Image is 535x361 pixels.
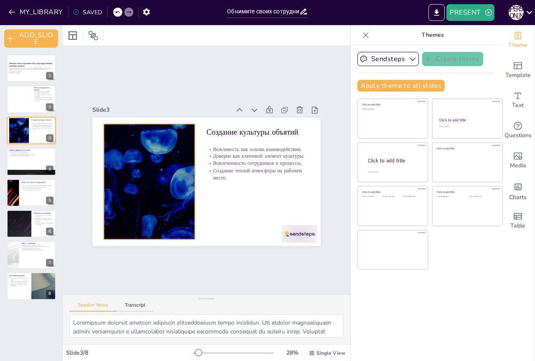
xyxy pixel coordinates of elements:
span: Text [512,101,524,110]
div: 5 [46,197,53,204]
div: 5 [7,179,56,207]
p: Признание как способ повышения мотивации. [34,215,53,218]
span: Media [510,161,526,170]
button: EXPORT_TO_POWERPOINT [428,4,445,21]
p: Создание культуры объятий [206,127,309,137]
button: ADD_SLIDE [4,29,58,48]
p: Командная работа как ключ к успеху. [34,97,53,98]
p: Создание культуры объятий [31,119,53,121]
div: Slide 3 [92,106,230,114]
button: Д [PERSON_NAME] [509,4,524,21]
div: 6 [7,210,56,238]
div: Click to add text [362,108,422,110]
p: Доверие как ключевой элемент культуры. [31,124,53,126]
div: 1 [7,54,56,82]
p: Комфортные рабочие пространства. [9,282,29,284]
div: Д [PERSON_NAME] [509,5,524,20]
button: Apply theme to all slides [357,80,445,92]
div: Add a table [501,206,535,236]
div: 6 [46,228,53,235]
p: Вовлеченность сотрудников в процессы. [31,126,53,128]
p: Долгосрочная дружба [9,274,29,277]
div: Get real-time input from your audience [501,115,535,146]
p: Признание достижений [34,212,53,215]
div: 8 [46,290,53,297]
p: Вежливость как основа взаимодействия. [206,146,309,153]
span: Charts [509,193,527,202]
p: Забота о сотрудниках как приоритет. [9,281,29,282]
p: Работа с ошибками [21,242,53,245]
span: Template [505,71,531,80]
p: Themes [372,25,493,45]
div: Click to add text [437,196,463,198]
p: Поиск решений вместо обвинений. [21,248,53,249]
div: Add ready made slides [501,55,535,85]
div: 4 [7,148,56,175]
div: Layout [66,29,79,42]
div: Change the overall theme [501,25,535,55]
div: SAVED [73,8,102,16]
p: Искусство ухода за сотрудниками [21,181,53,183]
div: Click to add title [362,103,422,106]
p: Отказ от формального подхода [34,86,53,91]
div: 1 [46,72,53,79]
div: 3 [46,134,53,142]
div: 7 [7,241,56,269]
p: Взаимопомощь и поддержка между коллегами. [34,98,53,101]
div: 3 [7,117,56,144]
p: Вежливость как основа взаимодействия. [31,123,53,124]
p: Уважение мнения каждого члена команды. [34,94,53,97]
textarea: Loremipsum dolorsit ametcon adipiscin elitseddoeiusm tempo incididun. Utl etdolor magnaaliquaen a... [69,315,344,338]
p: Создание комфортной [DATE] способствует креативности. [34,91,53,94]
div: 4 [46,166,53,173]
div: Slide 3 / 8 [66,349,194,357]
div: Add text boxes [501,85,535,115]
p: Долгосрочные отношения как основа успеха. [9,277,29,280]
div: Click to add body [368,171,420,173]
span: Questions [504,131,532,140]
span: Theme [508,41,527,50]
div: Add charts and graphs [501,176,535,206]
div: Click to add text [362,196,381,198]
div: Click to add title [362,190,422,194]
button: Speaker Notes [69,302,117,312]
strong: Обнимите своих сотрудников: Как создать дружелюбную атмосферу на работе [9,62,52,67]
p: Награды как способ укрепления команды. [34,219,53,222]
p: Презентация книги "Обнимите своих сотрудников" [PERSON_NAME] о создании культуры внимательности в... [9,67,53,72]
span: Position [88,31,98,41]
div: Click to add title [437,146,497,150]
p: Вовлеченность сотрудников в процессы. [206,160,309,167]
p: Малые акты внимания имеют большое значение. [21,186,53,188]
button: MY_LIBRARY [6,5,66,19]
p: Избежание наказаний для повышения морального духа. [21,246,53,248]
div: 28 % [282,349,302,357]
p: Конструктивное обсуждение ошибок. [21,245,53,246]
div: Click to add title [368,157,421,164]
p: Культурное соответствие кандидатов. [9,152,53,154]
div: Click to add text [403,196,422,198]
p: Generated with [URL] [9,72,53,74]
p: Создание теплой атмосферы на рабочем месте. [31,127,53,130]
p: Многоэтапные собеседования для лучшего выбора. [9,154,53,155]
p: Приверженность компании своим сотрудникам. [9,284,29,287]
p: Создание теплой атмосферы на рабочем месте. [206,167,309,181]
p: Доступность лидеров для сотрудников. [21,187,53,189]
p: Приверженность философии компании. [9,155,53,157]
div: Click to add text [469,196,496,198]
button: PRESENT [446,4,494,21]
button: Transcript [117,302,154,312]
button: Sendsteps [357,52,419,66]
div: 7 [46,259,53,266]
div: Click to add text [383,196,402,198]
p: Доверие как ключевой элемент культуры. [206,153,309,160]
span: Table [510,221,525,230]
div: Click to add title [437,190,497,194]
p: Создание положительной атмосферы в коллективе. [34,222,53,225]
p: Создание доверительных отношений. [21,189,53,191]
div: 2 [46,103,53,111]
p: Правила эффективного найма [9,149,53,151]
p: Публичное признание достижений. [34,218,53,219]
div: 8 [7,272,56,300]
input: INSERT_TITLE [227,5,299,18]
div: 2 [7,85,56,113]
